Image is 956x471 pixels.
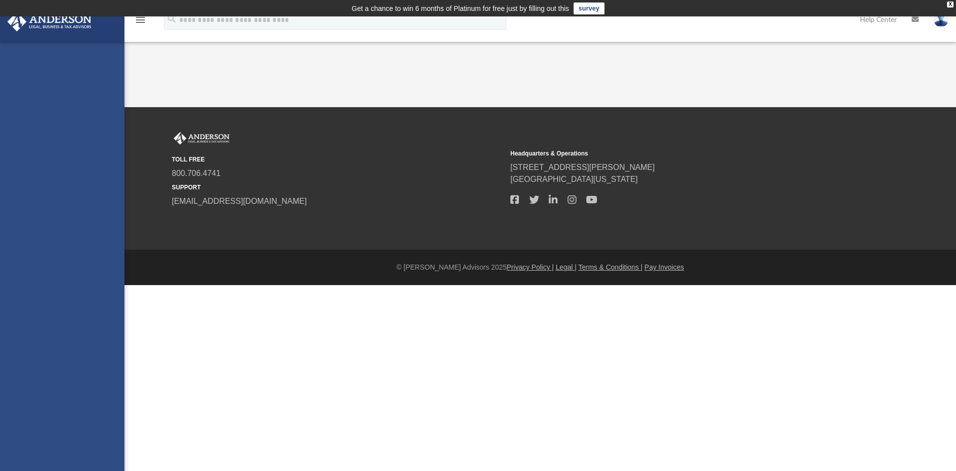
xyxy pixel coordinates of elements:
i: menu [134,14,146,26]
small: Headquarters & Operations [510,149,842,158]
img: Anderson Advisors Platinum Portal [4,12,95,31]
a: [GEOGRAPHIC_DATA][US_STATE] [510,175,638,183]
div: Get a chance to win 6 months of Platinum for free just by filling out this [352,2,569,14]
small: TOLL FREE [172,155,503,164]
a: [EMAIL_ADDRESS][DOMAIN_NAME] [172,197,307,205]
a: survey [574,2,604,14]
img: Anderson Advisors Platinum Portal [172,132,232,145]
small: SUPPORT [172,183,503,192]
img: User Pic [934,12,949,27]
a: Terms & Conditions | [579,263,643,271]
div: © [PERSON_NAME] Advisors 2025 [124,262,956,273]
i: search [166,13,177,24]
a: Privacy Policy | [507,263,554,271]
a: 800.706.4741 [172,169,221,177]
div: close [947,1,954,7]
a: Legal | [556,263,577,271]
a: [STREET_ADDRESS][PERSON_NAME] [510,163,655,171]
a: menu [134,19,146,26]
a: Pay Invoices [644,263,684,271]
